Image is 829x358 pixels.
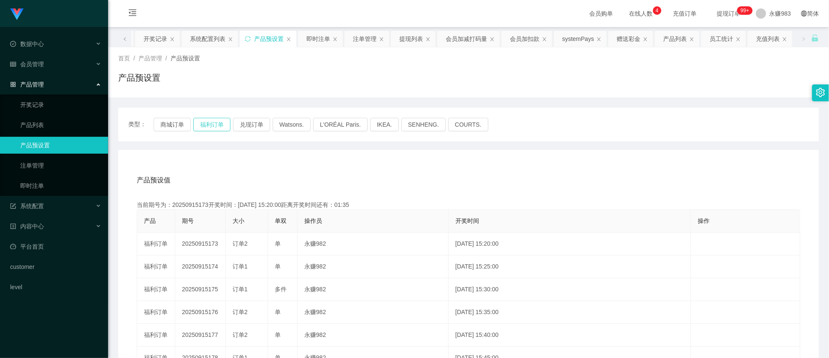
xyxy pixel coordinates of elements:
[20,96,101,113] a: 开奖记录
[137,233,175,255] td: 福利订单
[298,255,449,278] td: 永赚982
[10,81,16,87] i: 图标: appstore-o
[144,31,167,47] div: 开奖记录
[233,217,244,224] span: 大小
[425,37,431,42] i: 图标: close
[175,255,226,278] td: 20250915174
[353,31,377,47] div: 注单管理
[245,36,251,42] i: 图标: sync
[175,233,226,255] td: 20250915173
[617,31,640,47] div: 赠送彩金
[175,278,226,301] td: 20250915175
[233,263,248,270] span: 订单1
[154,118,191,131] button: 商城订单
[10,61,44,68] span: 会员管理
[254,31,284,47] div: 产品预设置
[669,11,701,16] span: 充值订单
[123,37,127,41] i: 图标: left
[656,6,658,15] p: 4
[698,217,710,224] span: 操作
[137,278,175,301] td: 福利订单
[298,324,449,347] td: 永赚982
[20,177,101,194] a: 即时注单
[10,203,16,209] i: 图标: form
[313,118,368,131] button: L'ORÉAL Paris.
[449,324,691,347] td: [DATE] 15:40:00
[816,88,825,97] i: 图标: setting
[737,6,752,15] sup: 295
[10,61,16,67] i: 图标: table
[802,37,806,41] i: 图标: right
[171,55,200,62] span: 产品预设置
[233,309,248,315] span: 订单2
[233,331,248,338] span: 订单2
[190,31,225,47] div: 系统配置列表
[333,37,338,42] i: 图标: close
[10,279,101,296] a: level
[10,41,16,47] i: 图标: check-circle-o
[10,258,101,275] a: customer
[233,286,248,293] span: 订单1
[275,240,281,247] span: 单
[449,233,691,255] td: [DATE] 15:20:00
[275,263,281,270] span: 单
[449,301,691,324] td: [DATE] 15:35:00
[298,278,449,301] td: 永赚982
[137,201,800,209] div: 当前期号为：20250915173开奖时间：[DATE] 15:20:00距离开奖时间还有：01:35
[304,217,322,224] span: 操作员
[118,0,147,27] i: 图标: menu-fold
[137,175,171,185] span: 产品预设值
[370,118,399,131] button: IKEA.
[298,233,449,255] td: 永赚982
[689,37,694,42] i: 图标: close
[20,137,101,154] a: 产品预设置
[20,117,101,133] a: 产品列表
[298,301,449,324] td: 永赚982
[118,55,130,62] span: 首页
[449,278,691,301] td: [DATE] 15:30:00
[275,331,281,338] span: 单
[401,118,446,131] button: SENHENG.
[137,324,175,347] td: 福利订单
[133,55,135,62] span: /
[10,203,44,209] span: 系统配置
[446,31,487,47] div: 会员加减打码量
[10,81,44,88] span: 产品管理
[193,118,230,131] button: 福利订单
[118,71,160,84] h1: 产品预设置
[811,34,819,42] i: 图标: unlock
[137,301,175,324] td: 福利订单
[10,41,44,47] span: 数据中心
[510,31,539,47] div: 会员加扣款
[165,55,167,62] span: /
[233,118,270,131] button: 兑现订单
[144,217,156,224] span: 产品
[399,31,423,47] div: 提现列表
[306,31,330,47] div: 即时注单
[756,31,780,47] div: 充值列表
[275,217,287,224] span: 单双
[625,11,657,16] span: 在线人数
[713,11,745,16] span: 提现订单
[449,255,691,278] td: [DATE] 15:25:00
[490,37,495,42] i: 图标: close
[286,37,291,42] i: 图标: close
[10,238,101,255] a: 图标: dashboard平台首页
[653,6,661,15] sup: 4
[175,301,226,324] td: 20250915176
[170,37,175,42] i: 图标: close
[10,223,44,230] span: 内容中心
[736,37,741,42] i: 图标: close
[782,37,787,42] i: 图标: close
[275,309,281,315] span: 单
[643,37,648,42] i: 图标: close
[182,217,194,224] span: 期号
[379,37,384,42] i: 图标: close
[10,8,24,20] img: logo.9652507e.png
[596,37,601,42] i: 图标: close
[273,118,311,131] button: Watsons.
[228,37,233,42] i: 图标: close
[20,157,101,174] a: 注单管理
[710,31,733,47] div: 员工统计
[137,255,175,278] td: 福利订单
